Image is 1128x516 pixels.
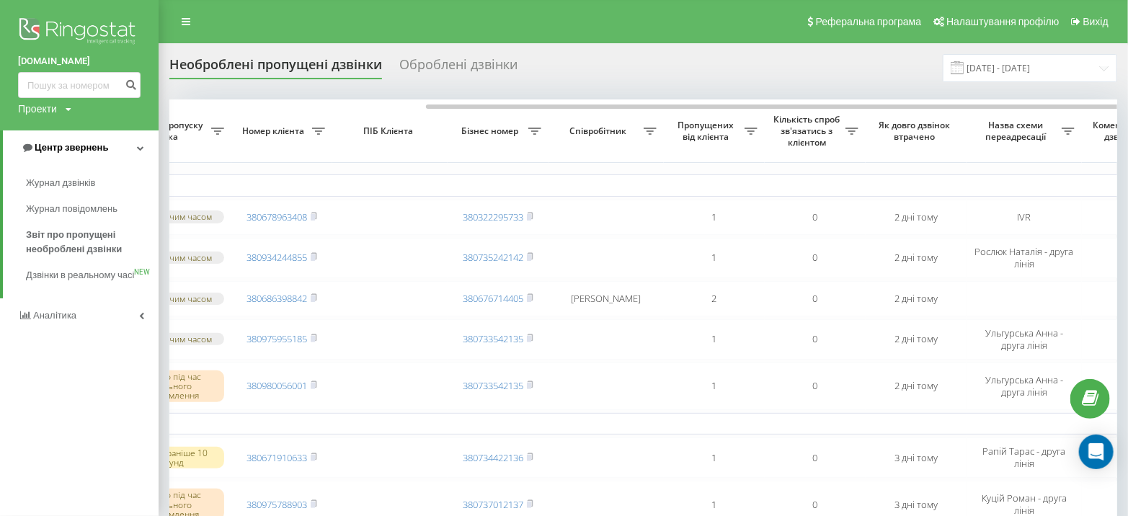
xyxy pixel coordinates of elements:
div: Поза робочим часом [116,210,224,223]
a: 380671910633 [247,451,307,464]
div: Open Intercom Messenger [1079,435,1114,469]
div: Необроблені пропущені дзвінки [169,57,382,79]
a: 380686398842 [247,292,307,305]
a: 380734422136 [463,451,523,464]
input: Пошук за номером [18,72,141,98]
span: ПІБ Клієнта [345,125,435,137]
a: 380737012137 [463,498,523,511]
span: Аналiтика [33,310,76,321]
td: Рослюк Наталія - друга лінія [967,238,1082,278]
a: Журнал дзвінків [26,170,159,196]
td: 0 [765,319,866,360]
td: [PERSON_NAME] [549,281,664,316]
div: Оброблені дзвінки [399,57,518,79]
span: Журнал повідомлень [26,202,117,216]
td: 1 [664,200,765,235]
a: 380980056001 [247,379,307,392]
a: 380934244855 [247,251,307,264]
div: Скинуто під час вітального повідомлення [116,370,224,402]
span: Кількість спроб зв'язатись з клієнтом [772,114,845,148]
td: Ульгурська Анна - друга лінія [967,319,1082,360]
a: 380733542135 [463,379,523,392]
td: 1 [664,319,765,360]
td: 2 дні тому [866,362,967,410]
a: 380322295733 [463,210,523,223]
a: 380733542135 [463,332,523,345]
td: 0 [765,281,866,316]
span: Як довго дзвінок втрачено [877,120,955,142]
a: 380735242142 [463,251,523,264]
a: Дзвінки в реальному часіNEW [26,262,159,288]
a: Центр звернень [3,130,159,165]
span: Дзвінки в реальному часі [26,268,134,283]
td: 3 дні тому [866,437,967,478]
span: Пропущених від клієнта [671,120,745,142]
span: Налаштування профілю [946,16,1059,27]
a: Звіт про пропущені необроблені дзвінки [26,222,159,262]
a: 380975955185 [247,332,307,345]
img: Ringostat logo [18,14,141,50]
a: 380678963408 [247,210,307,223]
span: Журнал дзвінків [26,176,95,190]
a: Журнал повідомлень [26,196,159,222]
div: Поза робочим часом [116,252,224,264]
div: Поза робочим часом [116,333,224,345]
span: Номер клієнта [239,125,312,137]
td: Рапій Тарас - друга лінія [967,437,1082,478]
div: Поза робочим часом [116,293,224,305]
span: Звіт про пропущені необроблені дзвінки [26,228,151,257]
td: 1 [664,362,765,410]
a: [DOMAIN_NAME] [18,54,141,68]
td: 2 дні тому [866,238,967,278]
div: Скинуто раніше 10 секунд [116,447,224,468]
span: Центр звернень [35,142,108,153]
td: 2 дні тому [866,281,967,316]
td: 0 [765,238,866,278]
td: 0 [765,437,866,478]
td: 2 [664,281,765,316]
td: IVR [967,200,1082,235]
span: Реферальна програма [816,16,922,27]
td: 0 [765,200,866,235]
a: 380975788903 [247,498,307,511]
td: 1 [664,437,765,478]
td: 0 [765,362,866,410]
span: Вихід [1083,16,1109,27]
div: Проекти [18,102,57,116]
td: 2 дні тому [866,200,967,235]
td: 1 [664,238,765,278]
td: 2 дні тому [866,319,967,360]
span: Бізнес номер [455,125,528,137]
a: 380676714405 [463,292,523,305]
span: Назва схеми переадресації [974,120,1062,142]
td: Ульгурська Анна - друга лінія [967,362,1082,410]
span: Співробітник [556,125,644,137]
